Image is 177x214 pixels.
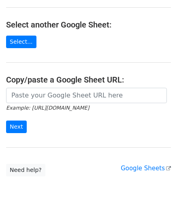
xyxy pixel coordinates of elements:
[6,88,167,103] input: Paste your Google Sheet URL here
[6,121,27,133] input: Next
[6,164,45,176] a: Need help?
[136,175,177,214] iframe: Chat Widget
[6,36,36,48] a: Select...
[121,165,171,172] a: Google Sheets
[6,20,171,30] h4: Select another Google Sheet:
[6,105,89,111] small: Example: [URL][DOMAIN_NAME]
[6,75,171,85] h4: Copy/paste a Google Sheet URL:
